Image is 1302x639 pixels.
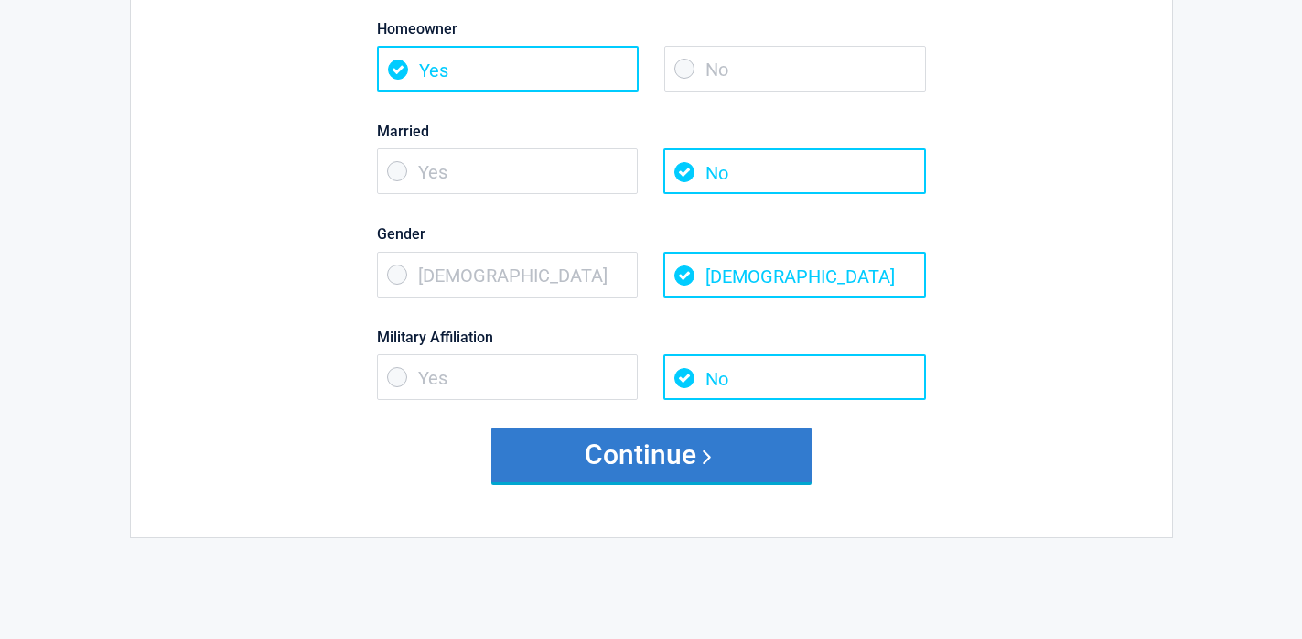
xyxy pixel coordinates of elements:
[664,46,926,92] span: No
[663,148,925,194] span: No
[663,252,925,298] span: [DEMOGRAPHIC_DATA]
[377,354,639,400] span: Yes
[377,16,926,41] label: Homeowner
[377,148,639,194] span: Yes
[377,252,639,298] span: [DEMOGRAPHIC_DATA]
[663,354,925,400] span: No
[377,119,926,144] label: Married
[377,46,639,92] span: Yes
[491,428,812,482] button: Continue
[377,325,926,350] label: Military Affiliation
[377,222,926,246] label: Gender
